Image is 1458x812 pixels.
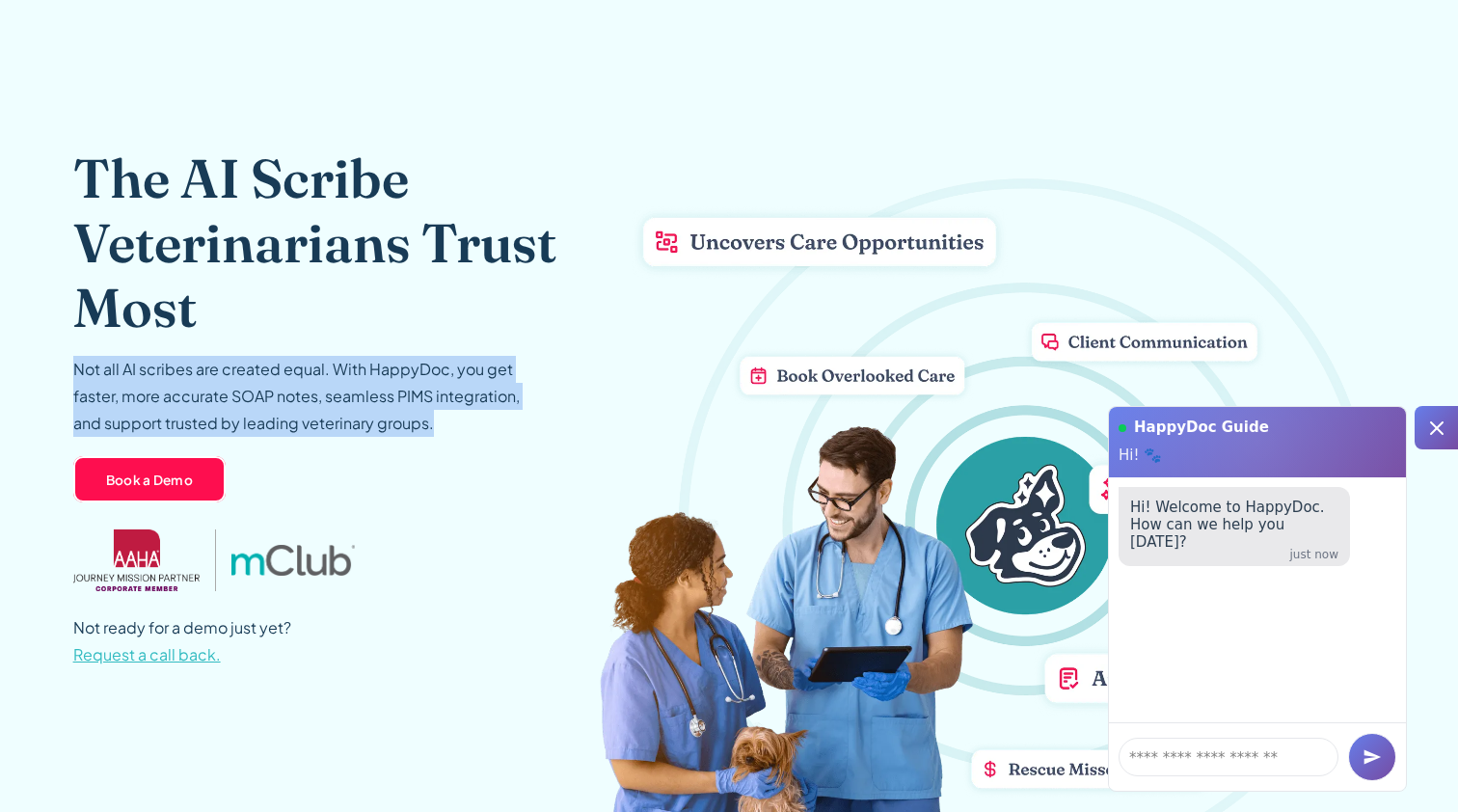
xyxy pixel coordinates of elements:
[73,644,221,664] span: Request a call back.
[73,456,227,502] a: Book a Demo
[73,356,536,437] p: Not all AI scribes are created equal. With HappyDoc, you get faster, more accurate SOAP notes, se...
[73,146,663,340] h1: The AI Scribe Veterinarians Trust Most
[73,614,291,668] p: Not ready for a demo just yet?
[231,545,355,576] img: mclub logo
[73,529,201,591] img: AAHA Advantage logo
